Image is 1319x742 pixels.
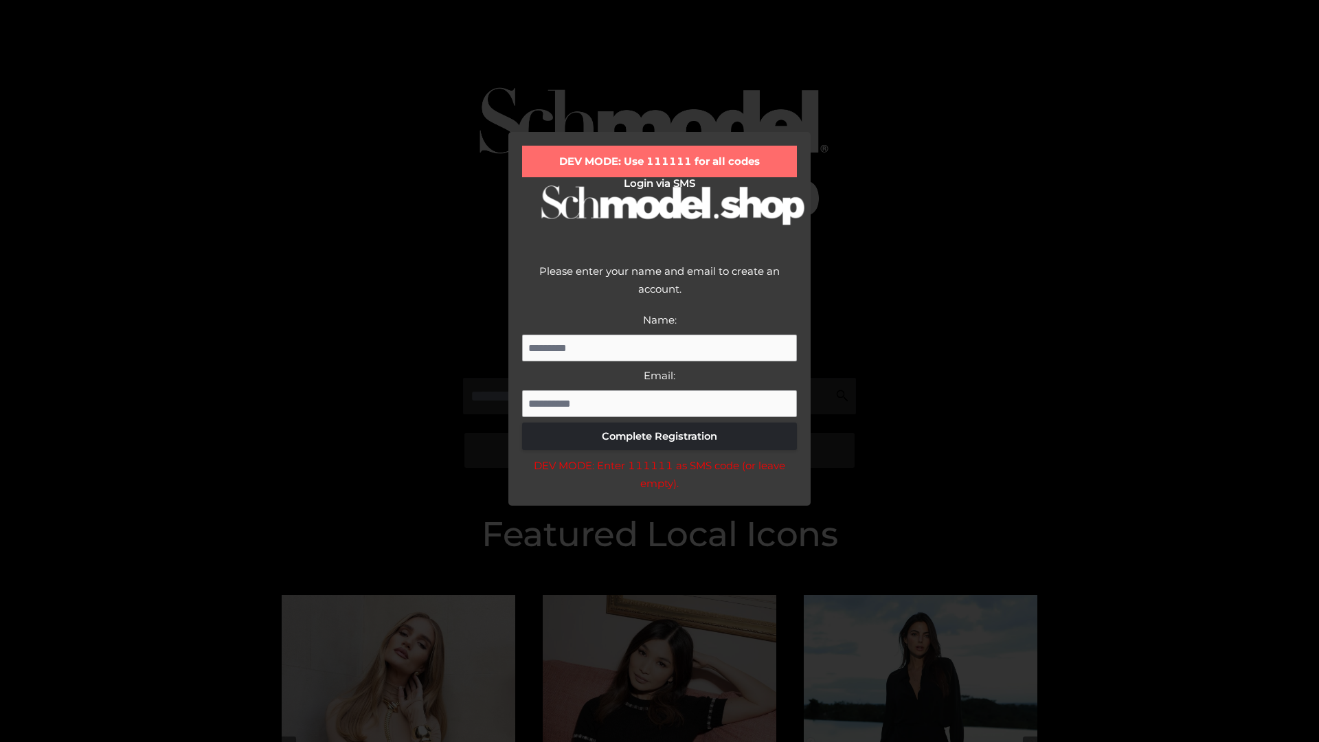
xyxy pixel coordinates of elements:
button: Complete Registration [522,423,797,450]
label: Email: [644,369,675,382]
h2: Login via SMS [522,177,797,190]
label: Name: [643,313,677,326]
div: DEV MODE: Enter 111111 as SMS code (or leave empty). [522,457,797,492]
div: Please enter your name and email to create an account. [522,262,797,311]
div: DEV MODE: Use 111111 for all codes [522,146,797,177]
